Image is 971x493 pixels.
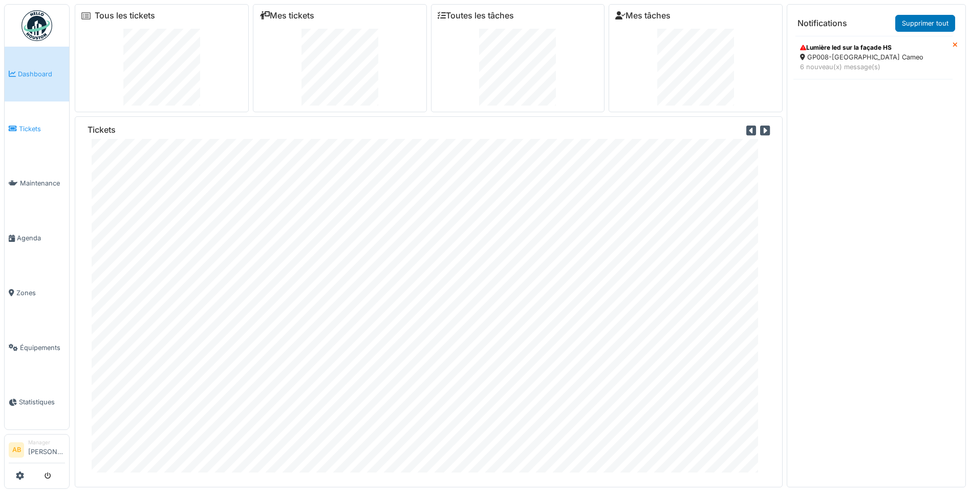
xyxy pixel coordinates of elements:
span: Maintenance [20,178,65,188]
span: Dashboard [18,69,65,79]
a: Dashboard [5,47,69,101]
span: Équipements [20,343,65,353]
span: Statistiques [19,397,65,407]
span: Tickets [19,124,65,134]
div: Lumière led sur la façade HS [800,43,946,52]
span: Agenda [17,233,65,243]
span: Zones [16,288,65,298]
a: Toutes les tâches [438,11,514,20]
li: [PERSON_NAME] [28,439,65,461]
a: Lumière led sur la façade HS GP008-[GEOGRAPHIC_DATA] Cameo 6 nouveau(x) message(s) [793,36,953,79]
a: Équipements [5,320,69,375]
a: Maintenance [5,156,69,211]
img: Badge_color-CXgf-gQk.svg [21,10,52,41]
a: Mes tickets [260,11,314,20]
a: Tous les tickets [95,11,155,20]
div: Manager [28,439,65,446]
a: Zones [5,265,69,320]
li: AB [9,442,24,458]
a: Statistiques [5,375,69,430]
a: AB Manager[PERSON_NAME] [9,439,65,463]
a: Mes tâches [615,11,671,20]
a: Agenda [5,211,69,265]
a: Supprimer tout [895,15,955,32]
div: 6 nouveau(x) message(s) [800,62,946,72]
h6: Notifications [797,18,847,28]
a: Tickets [5,101,69,156]
div: GP008-[GEOGRAPHIC_DATA] Cameo [800,52,946,62]
h6: Tickets [88,125,116,135]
